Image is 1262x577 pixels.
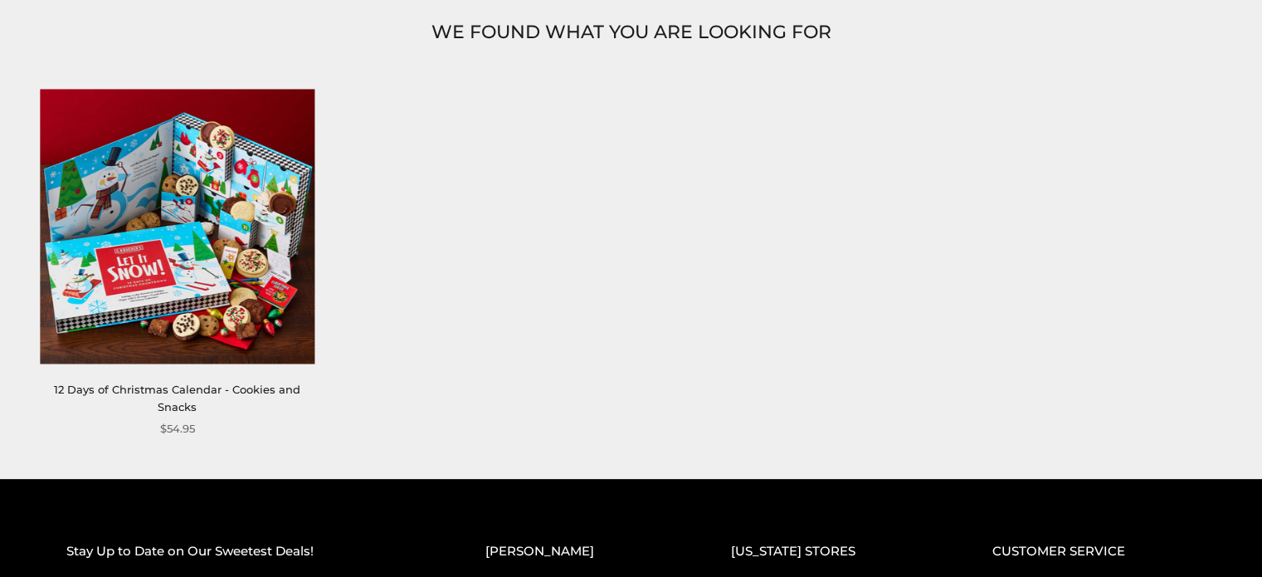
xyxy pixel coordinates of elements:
h1: WE FOUND WHAT YOU ARE LOOKING FOR [66,17,1196,47]
span: $54.95 [160,420,195,438]
a: 12 Days of Christmas Calendar - Cookies and Snacks [54,383,300,413]
img: 12 Days of Christmas Calendar - Cookies and Snacks [40,89,314,364]
h2: [PERSON_NAME] [485,541,665,562]
h2: Stay Up to Date on Our Sweetest Deals! [66,541,419,562]
h2: CUSTOMER SERVICE [992,541,1196,562]
iframe: Sign Up via Text for Offers [13,514,172,564]
h2: [US_STATE] STORES [731,541,926,562]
